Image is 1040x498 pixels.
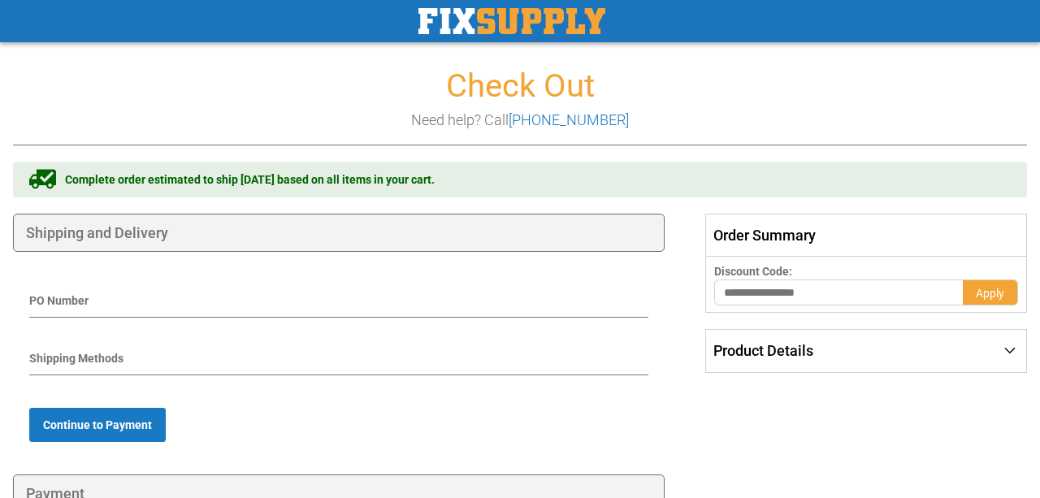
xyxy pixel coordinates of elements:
h3: Need help? Call [13,112,1027,128]
div: Shipping and Delivery [13,214,665,253]
h1: Check Out [13,68,1027,104]
a: store logo [418,8,605,34]
span: Order Summary [705,214,1027,258]
a: [PHONE_NUMBER] [509,111,629,128]
button: Continue to Payment [29,408,166,442]
span: Continue to Payment [43,418,152,431]
div: Shipping Methods [29,350,648,375]
img: Fix Industrial Supply [418,8,605,34]
span: Product Details [713,342,813,359]
button: Apply [963,279,1018,305]
span: Discount Code: [714,265,792,278]
span: Complete order estimated to ship [DATE] based on all items in your cart. [65,171,435,188]
span: Apply [976,287,1004,300]
div: PO Number [29,292,648,318]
